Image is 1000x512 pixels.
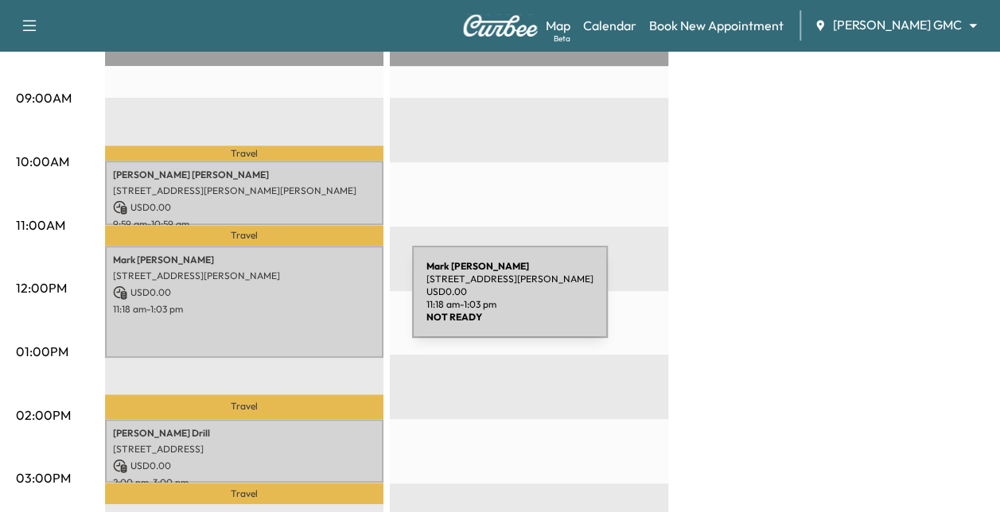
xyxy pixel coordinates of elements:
p: USD 0.00 [113,285,375,300]
p: USD 0.00 [113,459,375,473]
p: 03:00PM [16,468,71,487]
p: 01:00PM [16,342,68,361]
p: 09:00AM [16,88,72,107]
p: 2:00 pm - 3:00 pm [113,476,375,489]
img: Curbee Logo [462,14,539,37]
div: Beta [554,33,570,45]
p: Travel [105,483,383,504]
p: 11:00AM [16,215,65,235]
p: [PERSON_NAME] [PERSON_NAME] [113,169,375,181]
a: Calendar [583,16,636,35]
p: [STREET_ADDRESS][PERSON_NAME][PERSON_NAME] [113,184,375,197]
p: Travel [105,225,383,246]
p: [STREET_ADDRESS] [113,443,375,456]
p: 11:18 am - 1:03 pm [113,303,375,316]
p: USD 0.00 [113,200,375,215]
p: [STREET_ADDRESS][PERSON_NAME] [113,270,375,282]
p: Mark [PERSON_NAME] [113,254,375,266]
a: Book New Appointment [649,16,784,35]
p: Travel [105,394,383,419]
a: MapBeta [546,16,570,35]
p: 9:59 am - 10:59 am [113,218,375,231]
p: [PERSON_NAME] Drill [113,427,375,440]
p: Travel [105,145,383,161]
p: 10:00AM [16,152,69,171]
p: 12:00PM [16,278,67,297]
span: [PERSON_NAME] GMC [833,16,962,34]
p: 02:00PM [16,405,71,425]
